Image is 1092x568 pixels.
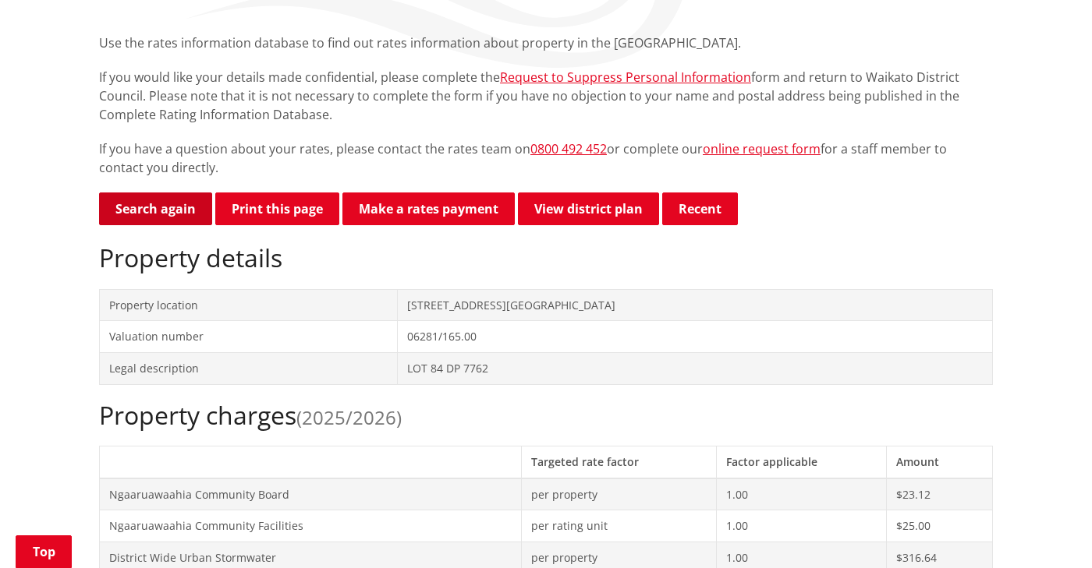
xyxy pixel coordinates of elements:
span: (2025/2026) [296,404,402,430]
a: Top [16,535,72,568]
td: Legal description [100,352,398,384]
th: Factor applicable [716,446,886,478]
td: 06281/165.00 [397,321,992,353]
td: LOT 84 DP 7762 [397,352,992,384]
p: If you have a question about your rates, please contact the rates team on or complete our for a s... [99,139,993,177]
td: per property [522,478,717,510]
a: Request to Suppress Personal Information [500,69,751,86]
td: [STREET_ADDRESS][GEOGRAPHIC_DATA] [397,289,992,321]
a: Make a rates payment [342,192,515,225]
a: View district plan [518,192,659,225]
td: $23.12 [886,478,992,510]
p: Use the rates information database to find out rates information about property in the [GEOGRAPHI... [99,34,993,52]
td: Ngaaruawaahia Community Facilities [100,510,522,542]
a: 0800 492 452 [530,140,607,157]
button: Recent [662,192,738,225]
td: Valuation number [100,321,398,353]
th: Targeted rate factor [522,446,717,478]
td: 1.00 [716,510,886,542]
a: Search again [99,192,212,225]
td: $25.00 [886,510,992,542]
td: 1.00 [716,478,886,510]
h2: Property charges [99,400,993,430]
iframe: Messenger Launcher [1020,503,1076,559]
button: Print this page [215,192,339,225]
a: online request form [703,140,821,157]
h2: Property details [99,243,993,273]
td: Property location [100,289,398,321]
td: Ngaaruawaahia Community Board [100,478,522,510]
p: If you would like your details made confidential, please complete the form and return to Waikato ... [99,68,993,124]
td: per rating unit [522,510,717,542]
th: Amount [886,446,992,478]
